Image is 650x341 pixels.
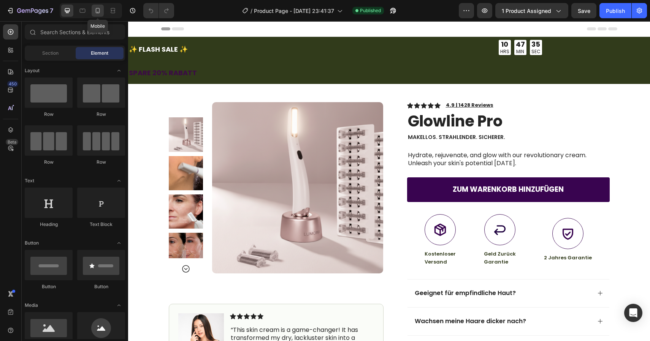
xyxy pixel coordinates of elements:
[571,3,596,18] button: Save
[578,8,590,14] span: Save
[91,50,108,57] span: Element
[606,7,625,15] div: Publish
[77,111,125,118] div: Row
[113,65,125,77] span: Toggle open
[254,7,334,15] span: Product Page - [DATE] 23:41:37
[356,229,388,236] span: Geld Zurück
[143,3,174,18] div: Undo/Redo
[403,27,412,34] p: SEC
[356,237,380,244] span: Garantie
[388,27,397,34] p: MIN
[77,159,125,166] div: Row
[296,229,328,236] span: Kostenloser
[25,221,73,228] div: Heading
[25,67,40,74] span: Layout
[318,80,365,87] u: 4.9 | 1428 Reviews
[113,299,125,311] span: Toggle open
[388,19,397,27] div: 47
[25,283,73,290] div: Button
[502,7,551,15] span: 1 product assigned
[53,243,62,252] button: Carousel Next Arrow
[403,19,412,27] div: 35
[287,268,388,276] p: Geeignet für empfindliche Haut?
[25,111,73,118] div: Row
[6,139,18,145] div: Beta
[287,296,398,304] p: Wachsen meine Haare dicker nach?
[77,221,125,228] div: Text Block
[113,175,125,187] span: Toggle open
[25,24,125,39] input: Search Sections & Elements
[280,112,377,120] span: Makellos. Strahlender. Sicherer.
[50,6,53,15] p: 7
[113,237,125,249] span: Toggle open
[360,7,381,14] span: Published
[1,47,69,56] strong: SPARE 20% RABATT
[77,283,125,290] div: Button
[250,7,252,15] span: /
[7,81,18,87] div: 450
[25,302,38,309] span: Media
[495,3,568,18] button: 1 product assigned
[280,130,481,146] p: Hydrate, rejuvenate, and glow with our revolutionary cream. Unleash your skin's potential [DATE].
[296,237,319,244] span: Versand
[599,3,631,18] button: Publish
[372,27,381,34] p: HRS
[3,3,57,18] button: 7
[25,159,73,166] div: Row
[128,21,650,341] iframe: Design area
[50,292,96,338] img: gempages_585444094575117117-cc649f28-08bb-4a0d-ae44-2c44444e7bfe.png
[279,156,482,181] button: ZUM WARENKORB HINZUFÜGEN
[42,50,59,57] span: Section
[25,177,34,184] span: Text
[279,89,482,111] h1: Glowline Pro
[416,233,464,240] span: 2 Jahres Garantie
[325,164,436,173] div: ZUM WARENKORB HINZUFÜGEN
[624,304,642,322] div: Open Intercom Messenger
[25,240,39,246] span: Button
